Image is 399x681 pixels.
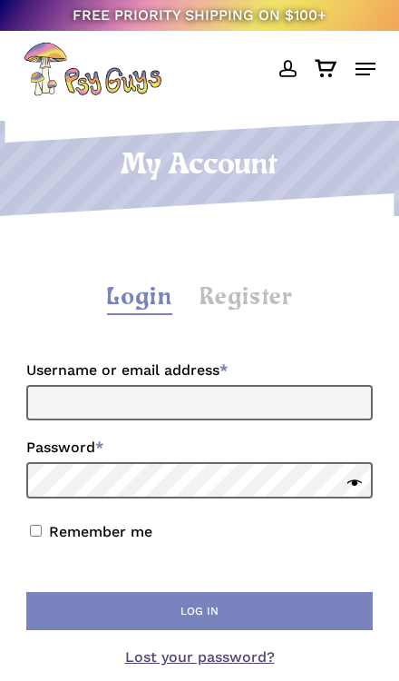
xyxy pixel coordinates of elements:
[49,523,152,540] label: Remember me
[107,282,172,314] div: Login
[125,648,275,666] a: Lost your password?
[306,42,346,96] a: Cart
[199,282,293,314] div: Register
[355,60,375,78] a: Navigation Menu
[26,592,372,630] button: Log in
[26,356,372,385] label: Username or email address
[26,433,372,462] label: Password
[24,42,161,96] img: PsyGuys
